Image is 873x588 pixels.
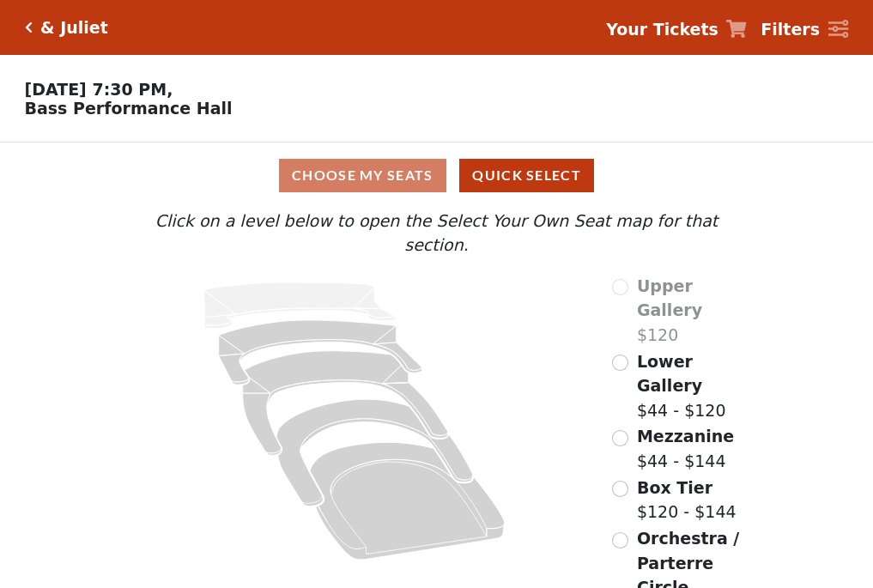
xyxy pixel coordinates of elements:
label: $120 [637,274,752,348]
span: Box Tier [637,478,712,497]
span: Lower Gallery [637,352,702,396]
a: Your Tickets [606,17,747,42]
strong: Your Tickets [606,20,718,39]
label: $44 - $120 [637,349,752,423]
button: Quick Select [459,159,594,192]
a: Filters [761,17,848,42]
span: Mezzanine [637,427,734,446]
a: Click here to go back to filters [25,21,33,33]
path: Orchestra / Parterre Circle - Seats Available: 40 [311,442,506,560]
label: $120 - $144 [637,476,737,524]
path: Upper Gallery - Seats Available: 0 [204,282,397,329]
span: Upper Gallery [637,276,702,320]
strong: Filters [761,20,820,39]
path: Lower Gallery - Seats Available: 151 [219,320,422,385]
h5: & Juliet [40,18,108,38]
label: $44 - $144 [637,424,734,473]
p: Click on a level below to open the Select Your Own Seat map for that section. [121,209,751,258]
